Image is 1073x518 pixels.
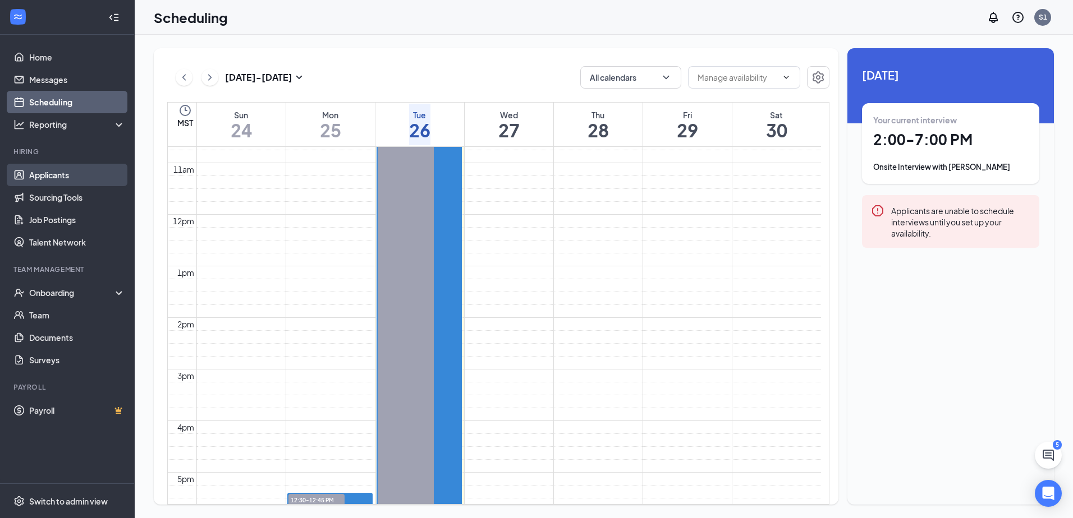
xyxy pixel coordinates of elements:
div: S1 [1039,12,1047,22]
a: Documents [29,326,125,349]
svg: Analysis [13,119,25,130]
h1: 30 [766,121,787,140]
button: All calendarsChevronDown [580,66,681,89]
svg: UserCheck [13,287,25,298]
svg: Collapse [108,12,120,23]
div: 5pm [175,473,196,485]
a: August 29, 2025 [675,103,700,146]
a: PayrollCrown [29,399,125,422]
a: Job Postings [29,209,125,231]
div: Your current interview [873,114,1028,126]
svg: Settings [13,496,25,507]
h1: 2:00 - 7:00 PM [873,130,1028,149]
div: 1pm [175,266,196,279]
svg: QuestionInfo [1011,11,1025,24]
button: ChevronLeft [176,69,192,86]
a: August 30, 2025 [764,103,790,146]
svg: Notifications [987,11,1000,24]
div: 5 [1053,440,1062,450]
button: ChatActive [1035,442,1062,469]
div: Thu [588,109,609,121]
div: Fri [677,109,698,121]
div: Payroll [13,382,123,392]
h1: 28 [588,121,609,140]
a: August 25, 2025 [318,103,343,146]
h1: 24 [231,121,252,140]
svg: ChatActive [1042,448,1055,462]
div: Sun [231,109,252,121]
button: ChevronRight [201,69,218,86]
h1: Scheduling [154,8,228,27]
span: [DATE] [862,66,1039,84]
a: August 27, 2025 [496,103,522,146]
h3: [DATE] - [DATE] [225,71,292,84]
a: August 24, 2025 [228,103,254,146]
div: Open Intercom Messenger [1035,480,1062,507]
div: Onboarding [29,287,116,298]
span: 12:30-12:45 PM [288,494,345,505]
svg: ChevronLeft [178,71,190,84]
div: Wed [498,109,520,121]
div: Onsite Interview with [PERSON_NAME] [873,161,1028,173]
a: Surveys [29,349,125,371]
a: August 28, 2025 [585,103,611,146]
div: 12pm [171,215,196,227]
a: Team [29,304,125,326]
a: Scheduling [29,91,125,113]
svg: ChevronDown [661,72,672,83]
a: August 26, 2025 [407,103,433,146]
h1: 29 [677,121,698,140]
h1: 26 [409,121,430,140]
a: Applicants [29,164,125,186]
span: MST [177,117,193,128]
div: 11am [171,163,196,175]
div: Switch to admin view [29,496,108,507]
div: Team Management [13,265,123,274]
svg: ChevronDown [782,73,791,82]
div: 3pm [175,369,196,382]
svg: Error [871,204,884,218]
svg: ChevronRight [204,71,215,84]
svg: WorkstreamLogo [12,11,24,22]
div: Sat [766,109,787,121]
svg: SmallChevronDown [292,71,306,84]
a: Talent Network [29,231,125,253]
h1: 25 [320,121,341,140]
svg: Clock [178,104,192,117]
div: 2pm [175,318,196,330]
div: Mon [320,109,341,121]
div: 4pm [175,421,196,433]
div: Tue [409,109,430,121]
a: Sourcing Tools [29,186,125,209]
button: Settings [807,66,829,89]
div: Hiring [13,147,123,156]
h1: 27 [498,121,520,140]
div: Applicants are unable to schedule interviews until you set up your availability. [891,204,1030,239]
a: Messages [29,68,125,91]
input: Manage availability [698,71,777,84]
svg: Settings [811,71,825,84]
div: Reporting [29,119,126,130]
a: Home [29,46,125,68]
